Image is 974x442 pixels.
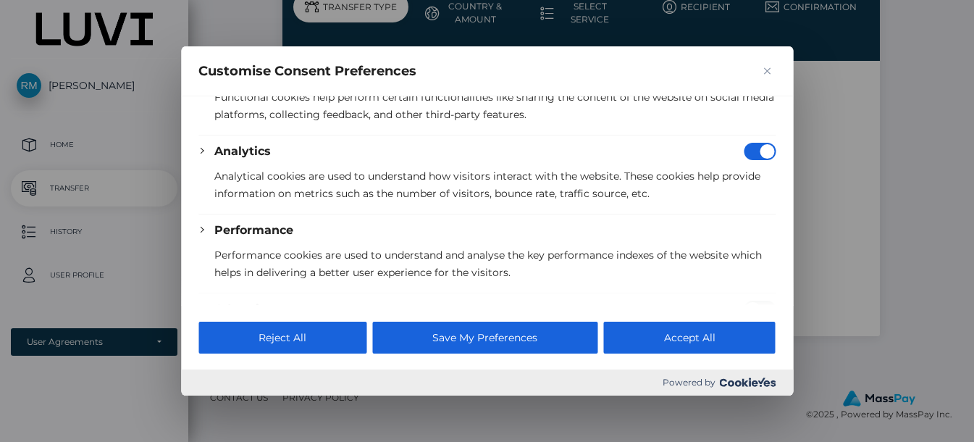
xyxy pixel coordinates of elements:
img: Cookieyes logo [719,378,776,387]
button: Performance [214,222,293,239]
img: Close [763,67,771,75]
input: Disable Analytics [744,143,776,160]
button: Analytics [214,143,271,160]
button: Close [758,62,776,80]
button: Accept All [604,322,776,354]
p: Performance cookies are used to understand and analyse the key performance indexes of the website... [214,246,776,281]
span: Customise Consent Preferences [198,62,416,80]
div: Powered by [181,370,793,396]
p: Analytical cookies are used to understand how visitors interact with the website. These cookies h... [214,167,776,202]
button: Reject All [198,322,366,354]
button: Save My Preferences [372,322,597,354]
p: Functional cookies help perform certain functionalities like sharing the content of the website o... [214,88,776,123]
div: Customise Consent Preferences [181,46,793,396]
